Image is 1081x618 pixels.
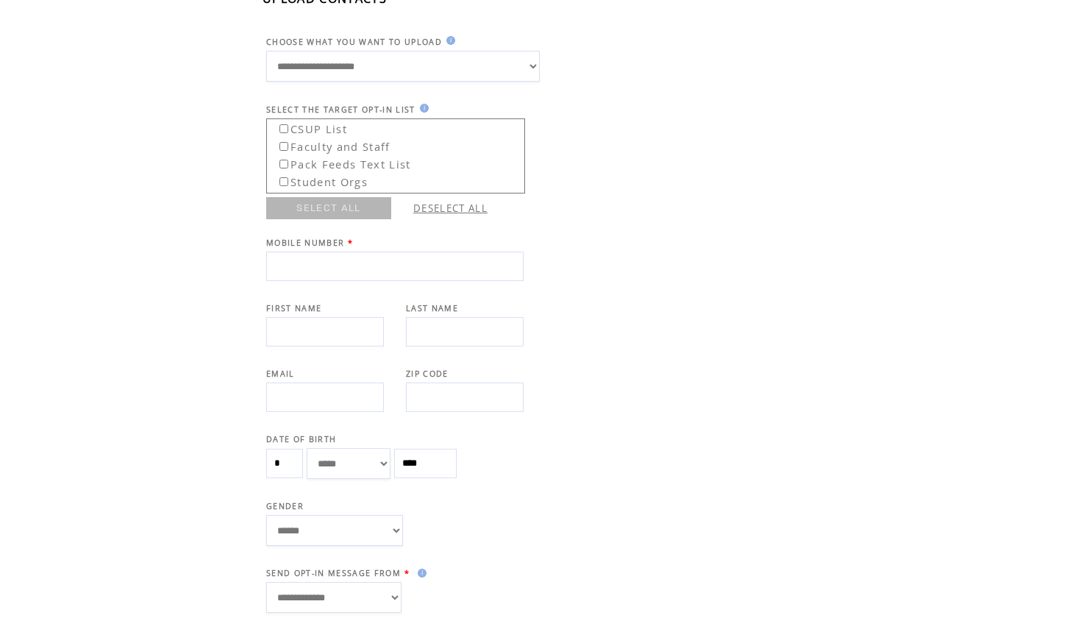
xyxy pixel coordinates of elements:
[266,37,442,47] span: CHOOSE WHAT YOU WANT TO UPLOAD
[279,142,288,151] input: Faculty and Staff
[279,177,288,186] input: Student Orgs
[269,171,368,189] label: Student Orgs
[266,369,295,379] span: EMAIL
[266,238,344,248] span: MOBILE NUMBER
[266,303,321,313] span: FIRST NAME
[406,303,458,313] span: LAST NAME
[266,501,304,511] span: GENDER
[269,153,411,171] label: Pack Feeds Text List
[269,118,347,136] label: CSUP List
[266,434,336,444] span: DATE OF BIRTH
[266,568,401,578] span: SEND OPT-IN MESSAGE FROM
[279,160,288,168] input: Pack Feeds Text List
[415,104,429,113] img: help.gif
[406,369,449,379] span: ZIP CODE
[442,36,455,45] img: help.gif
[279,124,288,133] input: CSUP List
[413,569,427,578] img: help.gif
[269,135,390,154] label: Faculty and Staff
[266,104,415,115] span: SELECT THE TARGET OPT-IN LIST
[413,202,488,215] a: DESELECT ALL
[266,197,391,219] a: SELECT ALL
